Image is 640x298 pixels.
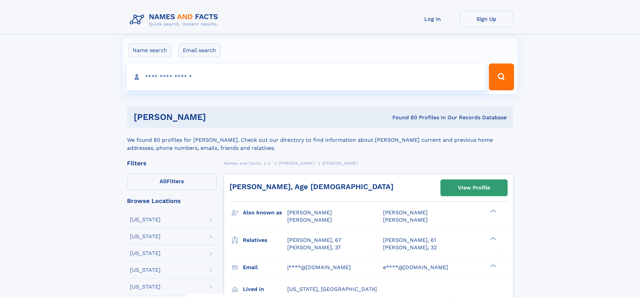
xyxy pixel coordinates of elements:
[287,209,332,216] span: [PERSON_NAME]
[287,217,332,223] span: [PERSON_NAME]
[224,159,261,167] a: Names and Facts
[268,161,271,166] span: V
[243,207,287,218] h3: Also known as
[488,236,497,241] div: ❯
[383,217,428,223] span: [PERSON_NAME]
[130,251,161,256] div: [US_STATE]
[287,237,341,244] a: [PERSON_NAME], 67
[160,178,167,184] span: All
[460,11,513,27] a: Sign Up
[287,286,377,292] span: [US_STATE], [GEOGRAPHIC_DATA]
[243,262,287,273] h3: Email
[130,284,161,290] div: [US_STATE]
[127,128,513,152] div: We found 80 profiles for [PERSON_NAME]. Check out our directory to find information about [PERSON...
[134,113,299,121] h1: [PERSON_NAME]
[130,267,161,273] div: [US_STATE]
[383,244,437,251] a: [PERSON_NAME], 32
[127,174,217,190] label: Filters
[406,11,460,27] a: Log In
[127,198,217,204] div: Browse Locations
[299,114,507,121] div: Found 80 Profiles In Our Records Database
[383,209,428,216] span: [PERSON_NAME]
[178,43,220,57] label: Email search
[458,180,490,196] div: View Profile
[243,284,287,295] h3: Lived in
[243,235,287,246] h3: Relatives
[130,234,161,239] div: [US_STATE]
[287,244,341,251] a: [PERSON_NAME], 37
[279,159,314,167] a: [PERSON_NAME]
[279,161,314,166] span: [PERSON_NAME]
[127,160,217,166] div: Filters
[383,237,436,244] a: [PERSON_NAME], 61
[441,180,507,196] a: View Profile
[130,217,161,222] div: [US_STATE]
[128,43,171,57] label: Name search
[229,182,393,191] a: [PERSON_NAME], Age [DEMOGRAPHIC_DATA]
[322,161,358,166] span: [PERSON_NAME]
[488,263,497,268] div: ❯
[127,11,224,29] img: Logo Names and Facts
[126,63,486,90] input: search input
[268,159,271,167] a: V
[489,63,514,90] button: Search Button
[488,209,497,213] div: ❯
